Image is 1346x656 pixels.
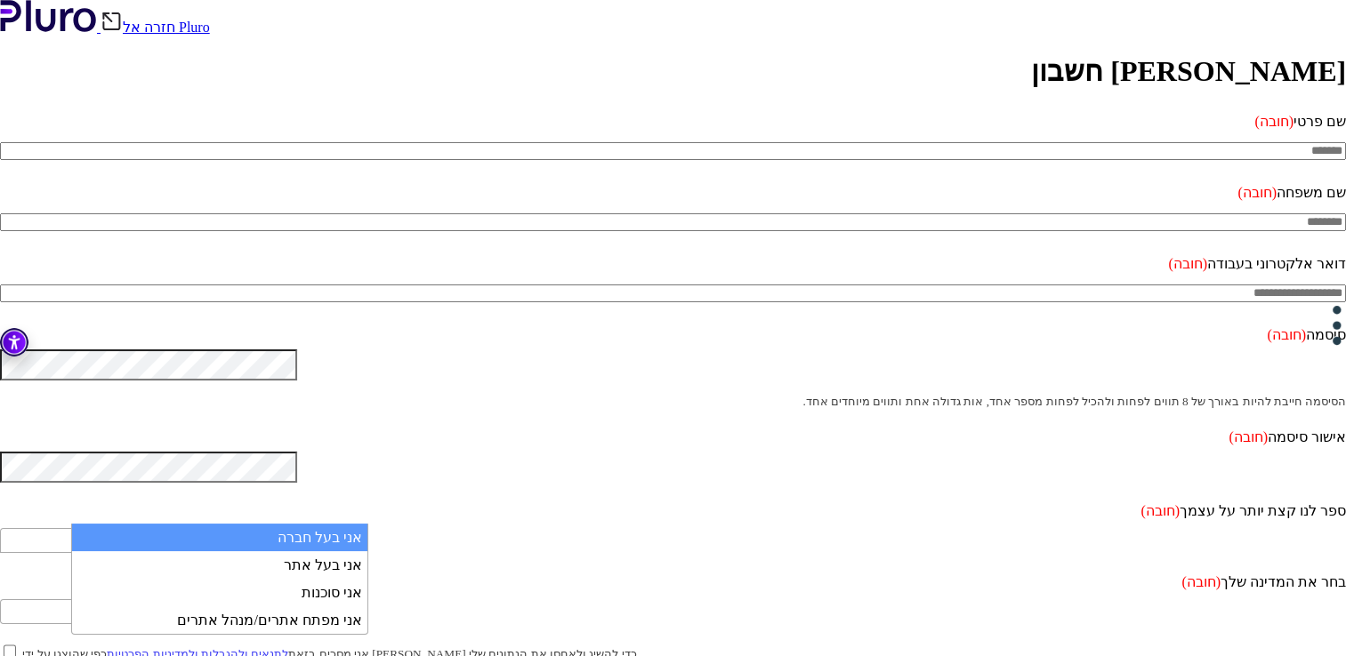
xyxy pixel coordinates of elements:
span: (חובה) [1254,114,1294,129]
span: (חובה) [1237,185,1277,200]
span: (חובה) [1229,429,1268,444]
li: אני מפתח אתרים/מנהל אתרים [72,606,367,634]
li: אני סוכנות [72,579,367,606]
font: שם משפחה [1237,185,1346,200]
font: סיסמה [1267,327,1346,342]
font: חזרה אל Pluro [123,20,210,35]
li: אני בעל אתר [72,551,367,579]
font: בחר את המדינה שלך [1181,574,1346,589]
span: (חובה) [1140,503,1180,518]
span: (חובה) [1181,574,1221,589]
font: שם פרטי [1254,114,1346,129]
img: סמל 'הקודם' [101,11,123,32]
font: ספר לנו קצת יותר על עצמך [1140,503,1346,518]
span: (חובה) [1267,327,1306,342]
a: חזרה אל Pluro [101,20,210,35]
li: אני בעל חברה [72,524,367,551]
font: אישור סיסמה [1229,429,1346,444]
font: דואר אלקטרוני בעבודה [1168,256,1346,271]
span: (חובה) [1168,256,1207,271]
